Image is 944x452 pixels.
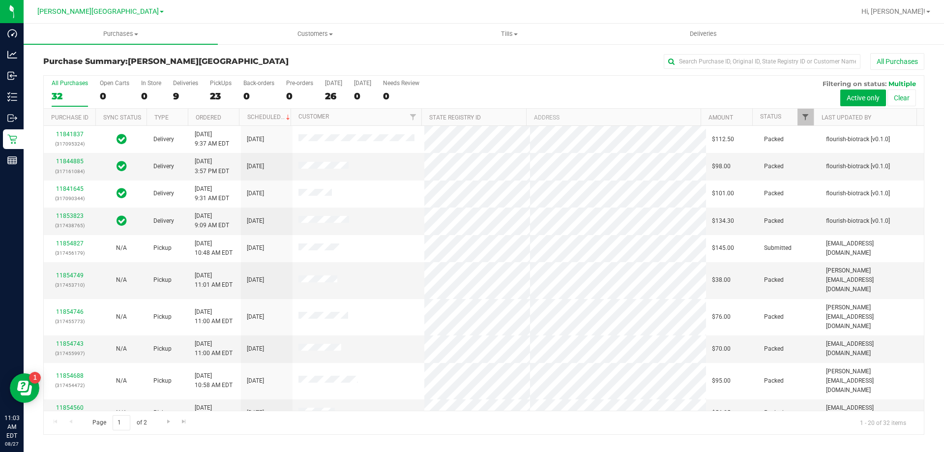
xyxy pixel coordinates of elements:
[247,114,292,121] a: Scheduled
[153,376,172,386] span: Pickup
[195,239,233,258] span: [DATE] 10:48 AM EDT
[797,109,814,125] a: Filter
[56,372,84,379] a: 11854688
[247,275,264,285] span: [DATE]
[712,376,731,386] span: $95.00
[764,162,784,171] span: Packed
[7,155,17,165] inline-svg: Reports
[56,240,84,247] a: 11854827
[764,243,792,253] span: Submitted
[116,275,127,285] button: N/A
[24,24,218,44] a: Purchases
[712,408,731,418] span: $56.25
[116,408,127,418] button: N/A
[50,381,89,390] p: (317454472)
[7,113,17,123] inline-svg: Outbound
[153,189,174,198] span: Delivery
[764,408,784,418] span: Packed
[117,159,127,173] span: In Sync
[218,24,412,44] a: Customers
[870,53,924,70] button: All Purchases
[56,185,84,192] a: 11841645
[100,80,129,87] div: Open Carts
[826,303,918,331] span: [PERSON_NAME][EMAIL_ADDRESS][DOMAIN_NAME]
[117,132,127,146] span: In Sync
[826,162,890,171] span: flourish-biotrack [v0.1.0]
[117,186,127,200] span: In Sync
[50,317,89,326] p: (317455773)
[52,90,88,102] div: 32
[195,339,233,358] span: [DATE] 11:00 AM EDT
[764,275,784,285] span: Packed
[116,312,127,322] button: N/A
[412,24,606,44] a: Tills
[286,90,313,102] div: 0
[383,90,419,102] div: 0
[116,376,127,386] button: N/A
[764,135,784,144] span: Packed
[50,139,89,149] p: (317095324)
[116,243,127,253] button: N/A
[37,7,159,16] span: [PERSON_NAME][GEOGRAPHIC_DATA]
[413,30,606,38] span: Tills
[195,130,229,149] span: [DATE] 9:37 AM EDT
[52,80,88,87] div: All Purchases
[764,344,784,354] span: Packed
[116,345,127,352] span: Not Applicable
[243,80,274,87] div: Back-orders
[712,275,731,285] span: $38.00
[325,80,342,87] div: [DATE]
[247,376,264,386] span: [DATE]
[526,109,701,126] th: Address
[51,114,88,121] a: Purchase ID
[247,135,264,144] span: [DATE]
[861,7,925,15] span: Hi, [PERSON_NAME]!
[286,80,313,87] div: Pre-orders
[354,80,371,87] div: [DATE]
[712,162,731,171] span: $98.00
[826,266,918,295] span: [PERSON_NAME][EMAIL_ADDRESS][DOMAIN_NAME]
[298,113,329,120] a: Customer
[195,211,229,230] span: [DATE] 9:09 AM EDT
[708,114,733,121] a: Amount
[24,30,218,38] span: Purchases
[195,371,233,390] span: [DATE] 10:58 AM EDT
[7,92,17,102] inline-svg: Inventory
[153,275,172,285] span: Pickup
[760,113,781,120] a: Status
[7,134,17,144] inline-svg: Retail
[325,90,342,102] div: 26
[56,308,84,315] a: 11854746
[210,90,232,102] div: 23
[10,373,39,403] iframe: Resource center
[826,135,890,144] span: flourish-biotrack [v0.1.0]
[7,71,17,81] inline-svg: Inbound
[4,414,19,440] p: 11:03 AM EDT
[826,339,918,358] span: [EMAIL_ADDRESS][DOMAIN_NAME]
[173,80,198,87] div: Deliveries
[56,404,84,411] a: 11854560
[113,415,130,430] input: 1
[210,80,232,87] div: PickUps
[161,415,176,428] a: Go to the next page
[247,408,264,418] span: [DATE]
[50,349,89,358] p: (317455997)
[247,162,264,171] span: [DATE]
[50,194,89,203] p: (317090344)
[84,415,155,430] span: Page of 2
[712,243,734,253] span: $145.00
[56,212,84,219] a: 11853823
[141,90,161,102] div: 0
[840,90,886,106] button: Active only
[712,135,734,144] span: $112.50
[103,114,141,121] a: Sync Status
[153,408,172,418] span: Pickup
[712,189,734,198] span: $101.00
[354,90,371,102] div: 0
[664,54,860,69] input: Search Purchase ID, Original ID, State Registry ID or Customer Name...
[173,90,198,102] div: 9
[128,57,289,66] span: [PERSON_NAME][GEOGRAPHIC_DATA]
[247,344,264,354] span: [DATE]
[50,221,89,230] p: (317438765)
[43,57,337,66] h3: Purchase Summary:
